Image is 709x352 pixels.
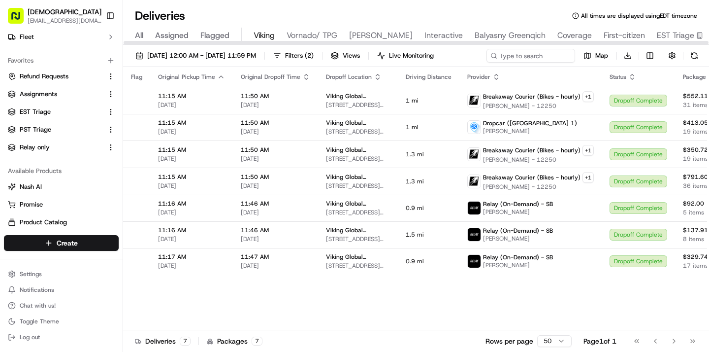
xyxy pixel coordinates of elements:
button: Start new chat [167,97,179,109]
span: 1 mi [406,123,451,131]
div: Favorites [4,53,119,69]
span: Dropoff Location [326,73,372,81]
span: API Documentation [93,194,158,204]
span: 11:16 AM [158,226,225,234]
span: Assigned [155,30,189,41]
button: Refresh [687,49,701,63]
button: +1 [582,172,594,183]
span: 11:50 AM [241,146,310,154]
span: 11:17 AM [158,253,225,261]
span: 0.9 mi [406,204,451,212]
span: • [82,153,85,161]
button: Log out [4,330,119,344]
div: We're available if you need us! [44,104,135,112]
span: [STREET_ADDRESS][US_STATE] [326,209,390,216]
span: Coverage [557,30,592,41]
span: Provider [467,73,490,81]
span: Promise [20,200,43,209]
img: breakaway_couriers_logo.png [468,148,481,161]
span: 11:50 AM [241,119,310,127]
span: 11:15 AM [158,146,225,154]
div: 7 [180,337,191,346]
input: Type to search [486,49,575,63]
img: Nash [10,10,30,30]
div: Start new chat [44,94,161,104]
span: 1 mi [406,97,451,105]
span: Flag [131,73,142,81]
span: Fleet [20,33,34,41]
span: [DATE] [87,153,107,161]
span: Flagged [200,30,229,41]
img: Kennique Reynolds [10,143,26,159]
span: 1.3 mi [406,177,451,185]
span: Product Catalog [20,218,67,227]
button: Refund Requests [4,69,119,84]
span: 11:15 AM [158,119,225,127]
input: Got a question? Start typing here... [26,64,177,74]
span: [DATE] [241,128,310,136]
span: [DATE] [158,209,225,216]
span: Original Dropoff Time [241,73,300,81]
button: EST Triage [4,104,119,120]
button: Create [4,235,119,251]
span: Viking Global ([GEOGRAPHIC_DATA]) - Floor 8 [326,119,390,127]
span: Package [683,73,706,81]
span: Balyasny Greenqich [475,30,546,41]
span: [PERSON_NAME] - 12250 [483,102,594,110]
span: Views [343,51,360,60]
button: [DEMOGRAPHIC_DATA][EMAIL_ADDRESS][DOMAIN_NAME] [4,4,102,28]
button: See all [153,126,179,138]
span: Map [595,51,608,60]
a: Promise [8,200,115,209]
a: EST Triage [8,107,103,116]
span: [PERSON_NAME] - 12250 [483,156,594,164]
span: All [135,30,143,41]
button: Map [579,49,612,63]
span: Driving Distance [406,73,451,81]
span: 11:50 AM [241,92,310,100]
span: Knowledge Base [20,194,75,204]
button: +1 [582,145,594,156]
span: Breakaway Courier (Bikes - hourly) [483,146,580,154]
span: Viking [254,30,275,41]
a: Product Catalog [8,218,115,227]
div: Page 1 of 1 [583,336,616,346]
span: All times are displayed using EDT timezone [581,12,697,20]
span: Dropcar ([GEOGRAPHIC_DATA] 1) [483,119,577,127]
div: Available Products [4,163,119,179]
span: [STREET_ADDRESS][US_STATE] [326,128,390,136]
p: Rows per page [485,336,533,346]
h1: Deliveries [135,8,185,24]
button: Chat with us! [4,299,119,313]
span: Viking Global ([GEOGRAPHIC_DATA]) - Floor 8 [326,226,390,234]
span: Interactive [424,30,463,41]
span: Relay (On-Demand) - SB [483,253,553,261]
span: [STREET_ADDRESS][US_STATE] [326,101,390,109]
span: Notifications [20,286,54,294]
span: Chat with us! [20,302,56,310]
span: 11:15 AM [158,173,225,181]
a: Nash AI [8,182,115,191]
span: [DATE] [241,155,310,163]
span: Pylon [98,218,119,225]
button: +1 [582,91,594,102]
span: Toggle Theme [20,317,59,325]
button: [DEMOGRAPHIC_DATA] [28,7,101,17]
div: 💻 [83,195,91,203]
span: Breakaway Courier (Bikes - hourly) [483,93,580,101]
span: [STREET_ADDRESS][US_STATE] [326,155,390,163]
img: breakaway_couriers_logo.png [468,175,481,188]
a: Relay only [8,143,103,152]
button: Toggle Theme [4,315,119,328]
span: [PERSON_NAME] [483,261,553,269]
span: [DATE] [241,101,310,109]
button: Fleet [4,29,119,45]
span: Original Pickup Time [158,73,215,81]
span: Assignments [20,90,57,99]
span: [PERSON_NAME] [349,30,413,41]
span: [DATE] [241,209,310,216]
span: Nash AI [20,182,42,191]
span: [DATE] [158,262,225,270]
span: Vornado/ TPG [287,30,337,41]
